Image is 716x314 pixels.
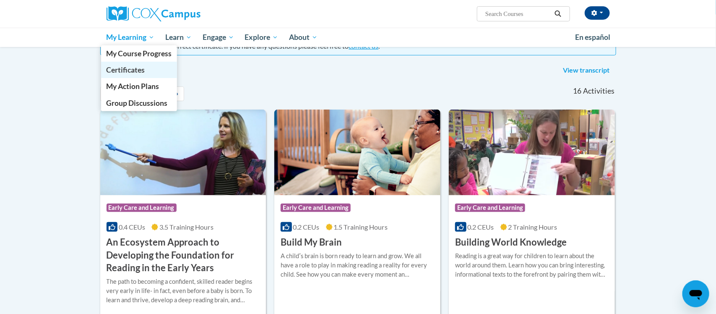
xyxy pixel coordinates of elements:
[575,33,611,42] span: En español
[203,32,234,42] span: Engage
[101,28,160,47] a: My Learning
[508,223,557,231] span: 2 Training Hours
[165,32,192,42] span: Learn
[106,49,172,58] span: My Course Progress
[107,204,177,212] span: Early Care and Learning
[107,6,200,21] img: Cox Campus
[455,204,525,212] span: Early Care and Learning
[284,28,323,47] a: About
[289,32,318,42] span: About
[239,28,284,47] a: Explore
[573,86,581,96] span: 16
[159,223,213,231] span: 3.5 Training Hours
[281,204,351,212] span: Early Care and Learning
[281,251,434,279] div: A childʹs brain is born ready to learn and grow. We all have a role to play in making reading a r...
[107,277,260,305] div: The path to becoming a confident, skilled reader begins very early in life- in fact, even before ...
[585,6,610,20] button: Account Settings
[281,236,342,249] h3: Build My Brain
[107,6,266,21] a: Cox Campus
[583,86,614,96] span: Activities
[570,29,616,46] a: En español
[293,223,320,231] span: 0.2 CEUs
[334,223,388,231] span: 1.5 Training Hours
[106,32,154,42] span: My Learning
[552,9,564,19] button: Search
[682,280,709,307] iframe: Button to launch messaging window
[101,45,177,62] a: My Course Progress
[160,28,197,47] a: Learn
[349,42,379,50] a: contact us
[106,65,145,74] span: Certificates
[484,9,552,19] input: Search Courses
[468,223,494,231] span: 0.2 CEUs
[455,236,567,249] h3: Building World Knowledge
[101,78,177,94] a: My Action Plans
[107,236,260,275] h3: An Ecosystem Approach to Developing the Foundation for Reading in the Early Years
[449,110,615,195] img: Course Logo
[106,82,159,91] span: My Action Plans
[119,223,145,231] span: 0.4 CEUs
[106,99,167,107] span: Group Discussions
[101,95,177,111] a: Group Discussions
[101,62,177,78] a: Certificates
[455,251,609,279] div: Reading is a great way for children to learn about the world around them. Learn how you can bring...
[245,32,278,42] span: Explore
[274,110,440,195] img: Course Logo
[557,64,616,77] a: View transcript
[197,28,240,47] a: Engage
[100,86,117,101] a: Begining
[94,28,622,47] div: Main menu
[100,110,266,195] img: Course Logo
